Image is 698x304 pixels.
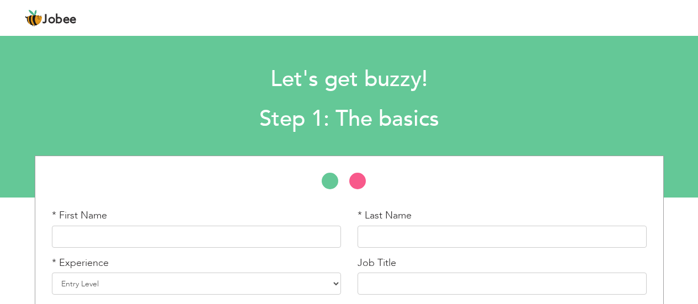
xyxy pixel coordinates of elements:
[95,105,603,134] h2: Step 1: The basics
[25,9,42,27] img: jobee.io
[358,209,412,223] label: * Last Name
[358,256,396,270] label: Job Title
[95,65,603,94] h1: Let's get buzzy!
[52,209,107,223] label: * First Name
[42,14,77,26] span: Jobee
[52,256,109,270] label: * Experience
